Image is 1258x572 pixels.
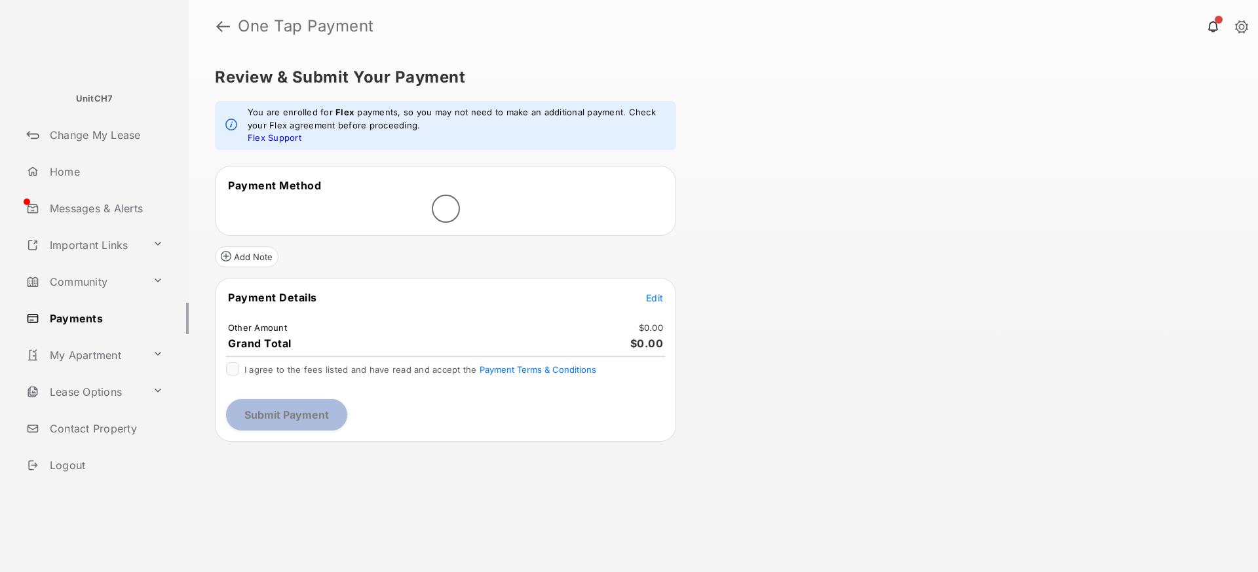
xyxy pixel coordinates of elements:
[215,69,1221,85] h5: Review & Submit Your Payment
[646,292,663,303] span: Edit
[21,156,189,187] a: Home
[228,179,321,192] span: Payment Method
[21,119,189,151] a: Change My Lease
[21,303,189,334] a: Payments
[76,92,113,105] p: UnitCH7
[228,291,317,304] span: Payment Details
[248,132,301,143] a: Flex Support
[335,107,354,117] strong: Flex
[228,337,292,350] span: Grand Total
[21,229,147,261] a: Important Links
[638,322,664,334] td: $0.00
[238,18,374,34] strong: One Tap Payment
[226,399,347,430] button: Submit Payment
[480,364,596,375] button: I agree to the fees listed and have read and accept the
[646,291,663,304] button: Edit
[21,376,147,408] a: Lease Options
[244,364,596,375] span: I agree to the fees listed and have read and accept the
[21,266,147,297] a: Community
[227,322,288,334] td: Other Amount
[248,106,666,145] em: You are enrolled for payments, so you may not need to make an additional payment. Check your Flex...
[630,337,664,350] span: $0.00
[21,339,147,371] a: My Apartment
[21,413,189,444] a: Contact Property
[21,193,189,224] a: Messages & Alerts
[21,449,189,481] a: Logout
[215,246,278,267] button: Add Note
